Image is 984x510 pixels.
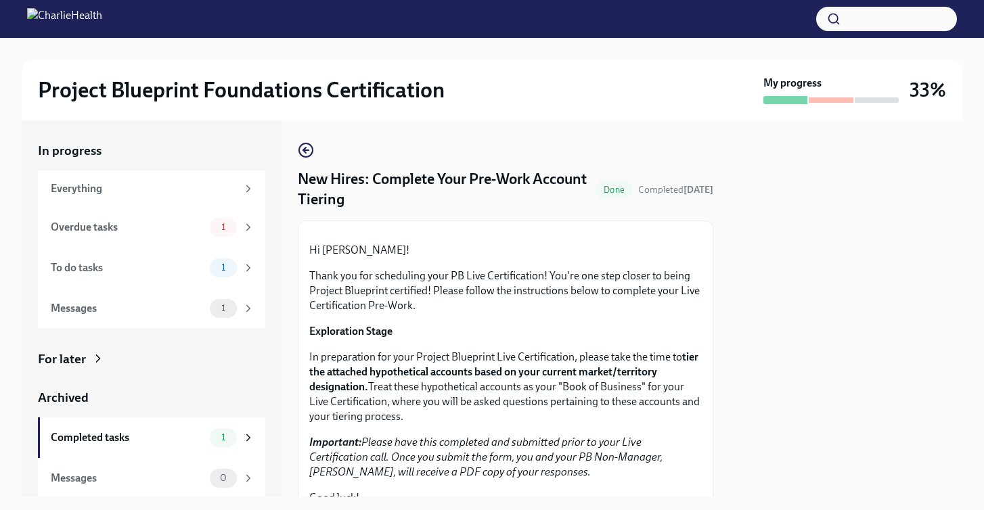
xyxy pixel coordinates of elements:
p: In preparation for your Project Blueprint Live Certification, please take the time to Treat these... [309,350,702,424]
span: 1 [213,262,233,273]
a: To do tasks1 [38,248,265,288]
strong: tier the attached hypothetical accounts based on your current market/territory designation. [309,350,698,393]
span: Completed [638,184,713,195]
h4: New Hires: Complete Your Pre-Work Account Tiering [298,169,590,210]
div: Overdue tasks [51,220,204,235]
a: Archived [38,389,265,407]
div: To do tasks [51,260,204,275]
p: Hi [PERSON_NAME]! [309,243,702,258]
div: Messages [51,301,204,316]
span: 1 [213,432,233,442]
div: Completed tasks [51,430,204,445]
span: Done [596,185,633,195]
h2: Project Blueprint Foundations Certification [38,76,445,103]
strong: [DATE] [684,184,713,195]
h3: 33% [910,78,946,102]
div: Messages [51,471,204,486]
a: Overdue tasks1 [38,207,265,248]
em: Please have this completed and submitted prior to your Live Certification call. Once you submit t... [309,436,663,478]
a: Messages0 [38,458,265,499]
a: For later [38,350,265,368]
a: In progress [38,142,265,160]
span: October 1st, 2025 14:55 [638,183,713,196]
span: 1 [213,303,233,313]
a: Completed tasks1 [38,417,265,458]
div: Everything [51,181,237,196]
strong: Exploration Stage [309,325,393,338]
span: 1 [213,222,233,232]
a: Messages1 [38,288,265,329]
p: Thank you for scheduling your PB Live Certification! You're one step closer to being Project Blue... [309,269,702,313]
a: Everything [38,170,265,207]
strong: My progress [763,76,822,91]
strong: Important: [309,436,361,448]
img: CharlieHealth [27,8,102,30]
span: 0 [212,473,235,483]
div: For later [38,350,86,368]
